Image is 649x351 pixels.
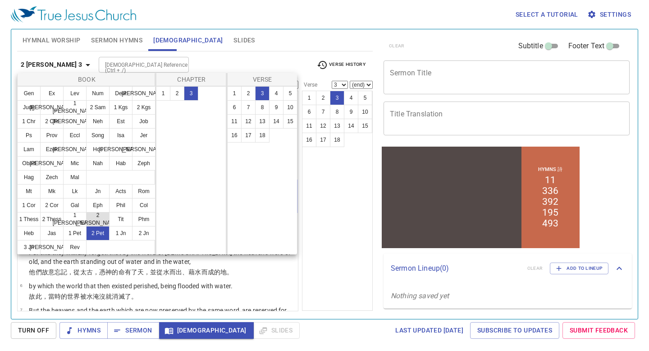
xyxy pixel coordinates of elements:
[17,114,41,129] button: 1 Chr
[63,240,87,254] button: Rev
[109,226,133,240] button: 1 Jn
[17,156,41,171] button: Obad
[40,170,64,185] button: Zech
[229,75,295,84] p: Verse
[40,100,64,115] button: [PERSON_NAME]
[40,212,64,226] button: 2 Thess
[132,226,155,240] button: 2 Jn
[17,170,41,185] button: Hag
[86,100,110,115] button: 2 Sam
[109,156,133,171] button: Hab
[17,212,41,226] button: 1 Thess
[63,170,87,185] button: Mal
[162,51,178,62] li: 392
[86,114,110,129] button: Neh
[170,86,184,101] button: 2
[63,86,87,101] button: Lev
[63,184,87,199] button: Lk
[86,128,110,143] button: Song
[63,156,87,171] button: Mic
[162,62,178,73] li: 195
[162,73,178,84] li: 493
[40,86,64,101] button: Ex
[17,184,41,199] button: Mt
[86,198,110,212] button: Eph
[86,212,110,226] button: 2 [PERSON_NAME]
[40,226,64,240] button: Jas
[132,128,155,143] button: Jer
[86,226,110,240] button: 2 Pet
[227,100,242,115] button: 6
[63,128,87,143] button: Eccl
[40,128,64,143] button: Prov
[132,100,155,115] button: 2 Kgs
[40,184,64,199] button: Mk
[241,114,256,129] button: 12
[241,128,256,143] button: 17
[132,198,155,212] button: Col
[86,184,110,199] button: Jn
[283,114,297,129] button: 15
[227,128,242,143] button: 16
[109,142,133,157] button: [PERSON_NAME]
[86,142,110,157] button: Hos
[86,156,110,171] button: Nah
[109,198,133,212] button: Phil
[17,100,41,115] button: Judg
[19,75,154,84] p: Book
[40,114,64,129] button: 2 Chr
[40,240,64,254] button: [PERSON_NAME]
[17,128,41,143] button: Ps
[40,142,64,157] button: Ezek
[109,128,133,143] button: Isa
[63,114,87,129] button: [PERSON_NAME]
[255,86,270,101] button: 3
[283,100,297,115] button: 10
[227,114,242,129] button: 11
[40,156,64,171] button: [PERSON_NAME]
[255,114,270,129] button: 13
[132,114,155,129] button: Job
[132,86,155,101] button: [PERSON_NAME]
[40,198,64,212] button: 2 Cor
[241,100,256,115] button: 7
[132,142,155,157] button: [PERSON_NAME]
[132,156,155,171] button: Zeph
[162,41,178,51] li: 336
[255,100,270,115] button: 8
[158,75,225,84] p: Chapter
[63,226,87,240] button: 1 Pet
[17,142,41,157] button: Lam
[269,86,283,101] button: 4
[109,86,133,101] button: Deut
[109,100,133,115] button: 1 Kgs
[109,184,133,199] button: Acts
[17,86,41,101] button: Gen
[132,212,155,226] button: Phm
[109,114,133,129] button: Est
[165,30,176,41] li: 11
[109,212,133,226] button: Tit
[17,226,41,240] button: Heb
[86,86,110,101] button: Num
[255,128,270,143] button: 18
[184,86,198,101] button: 3
[269,114,283,129] button: 14
[241,86,256,101] button: 2
[269,100,283,115] button: 9
[227,86,242,101] button: 1
[63,142,87,157] button: [PERSON_NAME]
[283,86,297,101] button: 5
[156,86,170,101] button: 1
[132,184,155,199] button: Rom
[158,21,183,28] p: Hymns 詩
[17,240,41,254] button: 3 Jn
[63,212,87,226] button: 1 [PERSON_NAME]
[63,198,87,212] button: Gal
[63,100,87,115] button: 1 [PERSON_NAME]
[17,198,41,212] button: 1 Cor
